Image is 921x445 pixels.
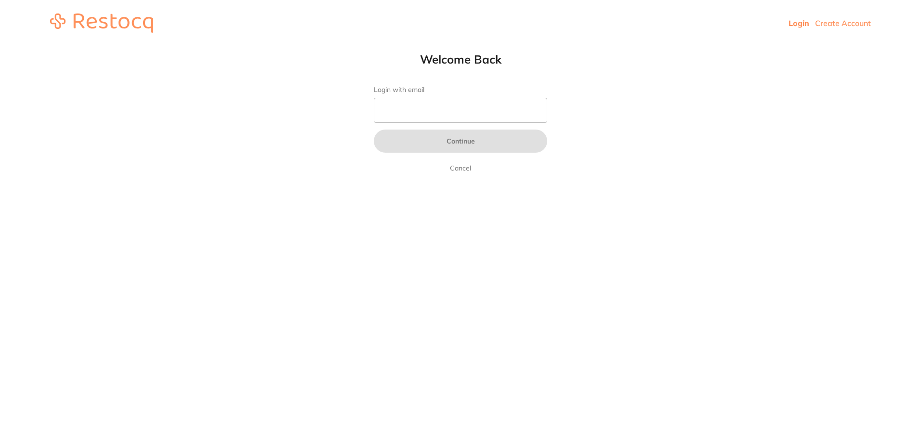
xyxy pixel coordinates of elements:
[789,18,809,28] a: Login
[355,52,566,66] h1: Welcome Back
[374,86,547,94] label: Login with email
[815,18,871,28] a: Create Account
[50,13,153,33] img: restocq_logo.svg
[374,130,547,153] button: Continue
[448,162,473,174] a: Cancel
